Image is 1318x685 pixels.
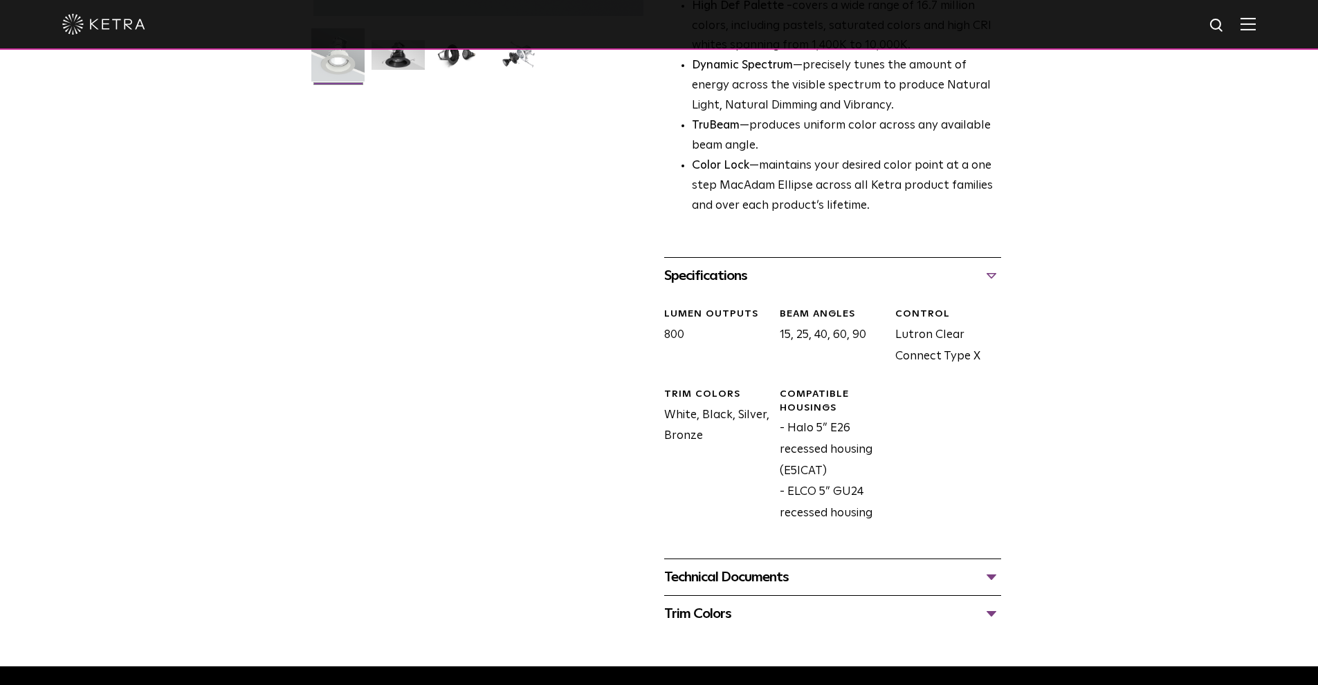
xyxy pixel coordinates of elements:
div: LUMEN OUTPUTS [664,308,769,321]
div: CONTROL [895,308,1000,321]
div: - Halo 5” E26 recessed housing (E5ICAT) - ELCO 5” GU24 recessed housing [769,388,885,524]
div: Lutron Clear Connect Type X [885,308,1000,367]
strong: TruBeam [692,120,740,131]
div: 15, 25, 40, 60, 90 [769,308,885,367]
div: White, Black, Silver, Bronze [654,388,769,524]
div: Trim Colors [664,388,769,402]
div: Technical Documents [664,566,1001,588]
div: 800 [654,308,769,367]
li: —precisely tunes the amount of energy across the visible spectrum to produce Natural Light, Natur... [692,56,1001,116]
img: S30-DownlightTrim-2021-Web-Square [311,28,365,92]
img: Hamburger%20Nav.svg [1241,17,1256,30]
img: S30 Halo Downlight_Hero_Black_Gradient [372,40,425,80]
li: —produces uniform color across any available beam angle. [692,116,1001,156]
img: S30 Halo Downlight_Exploded_Black [492,40,545,80]
strong: Dynamic Spectrum [692,59,793,71]
strong: Color Lock [692,160,749,171]
img: S30 Halo Downlight_Table Top_Black [432,40,485,80]
img: ketra-logo-2019-white [62,14,145,35]
div: Compatible Housings [780,388,885,415]
div: Trim Colors [664,603,1001,625]
div: Beam Angles [780,308,885,321]
li: —maintains your desired color point at a one step MacAdam Ellipse across all Ketra product famili... [692,156,1001,216]
img: search icon [1209,17,1226,35]
div: Specifications [664,265,1001,287]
